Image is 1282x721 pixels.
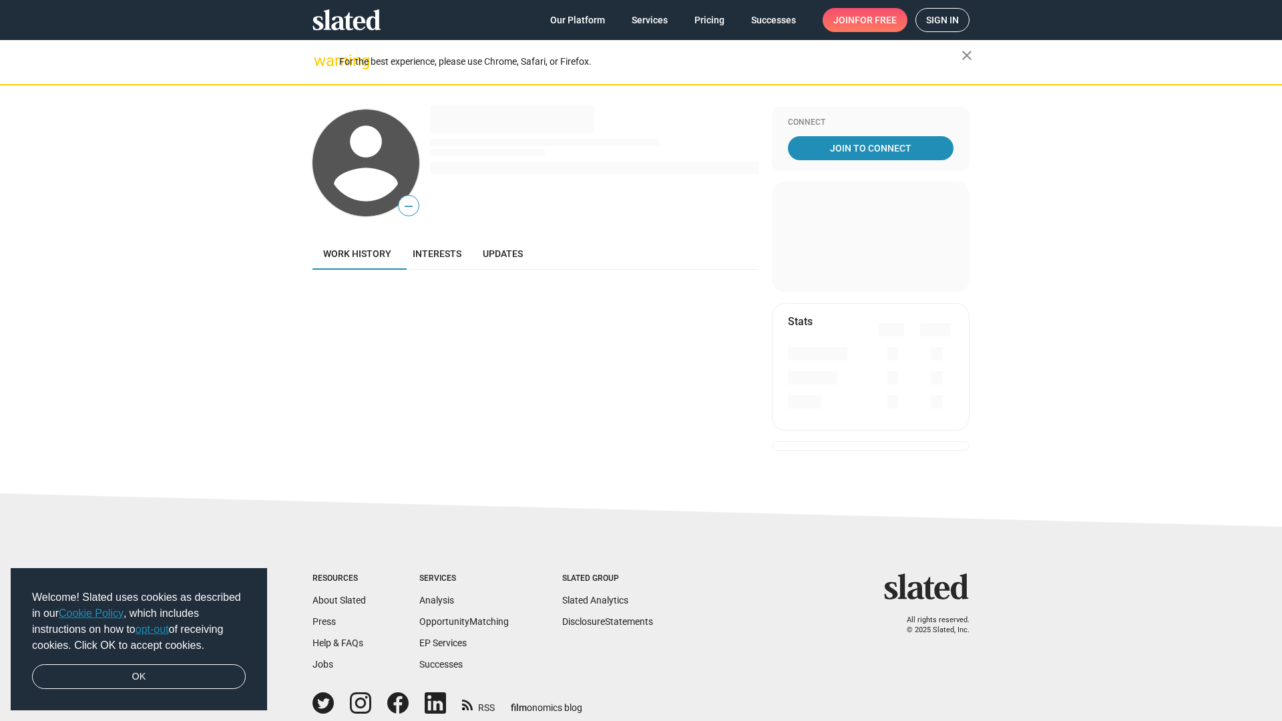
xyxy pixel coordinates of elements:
[32,589,246,654] span: Welcome! Slated uses cookies as described in our , which includes instructions on how to of recei...
[511,702,527,713] span: film
[419,595,454,606] a: Analysis
[893,616,970,635] p: All rights reserved. © 2025 Slated, Inc.
[136,624,169,635] a: opt-out
[312,573,366,584] div: Resources
[915,8,970,32] a: Sign in
[926,9,959,31] span: Sign in
[511,691,582,714] a: filmonomics blog
[788,136,953,160] a: Join To Connect
[483,248,523,259] span: Updates
[413,248,461,259] span: Interests
[788,117,953,128] div: Connect
[339,53,961,71] div: For the best experience, please use Chrome, Safari, or Firefox.
[472,238,533,270] a: Updates
[562,595,628,606] a: Slated Analytics
[402,238,472,270] a: Interests
[823,8,907,32] a: Joinfor free
[740,8,807,32] a: Successes
[314,53,330,69] mat-icon: warning
[312,659,333,670] a: Jobs
[833,8,897,32] span: Join
[399,198,419,215] span: —
[419,659,463,670] a: Successes
[323,248,391,259] span: Work history
[312,638,363,648] a: Help & FAQs
[312,238,402,270] a: Work history
[621,8,678,32] a: Services
[751,8,796,32] span: Successes
[419,616,509,627] a: OpportunityMatching
[562,573,653,584] div: Slated Group
[855,8,897,32] span: for free
[540,8,616,32] a: Our Platform
[791,136,951,160] span: Join To Connect
[550,8,605,32] span: Our Platform
[694,8,724,32] span: Pricing
[959,47,975,63] mat-icon: close
[32,664,246,690] a: dismiss cookie message
[419,573,509,584] div: Services
[788,314,813,328] mat-card-title: Stats
[419,638,467,648] a: EP Services
[312,595,366,606] a: About Slated
[562,616,653,627] a: DisclosureStatements
[11,568,267,711] div: cookieconsent
[462,694,495,714] a: RSS
[684,8,735,32] a: Pricing
[312,616,336,627] a: Press
[632,8,668,32] span: Services
[59,608,124,619] a: Cookie Policy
